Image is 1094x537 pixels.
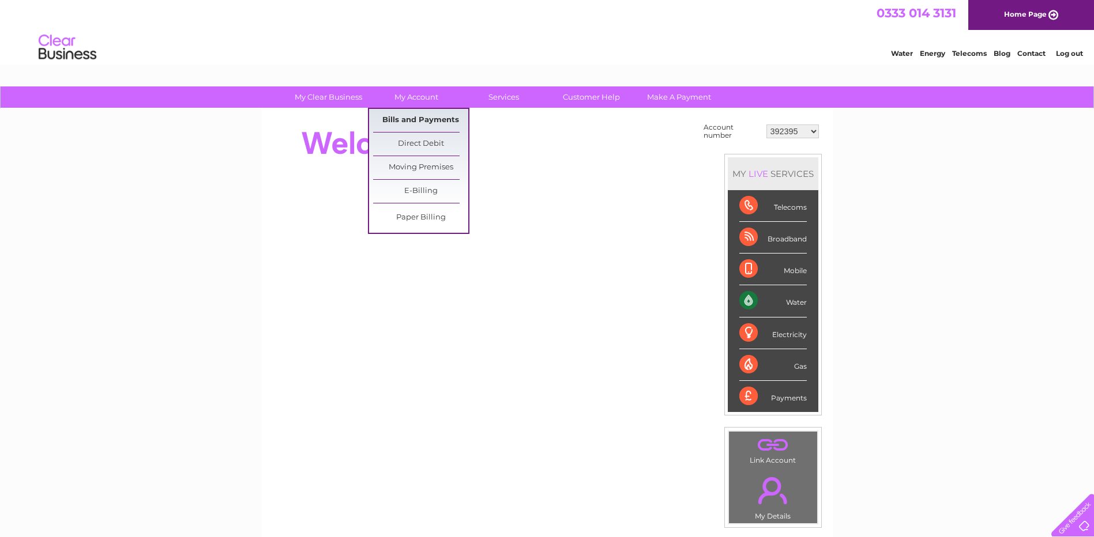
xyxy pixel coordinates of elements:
[877,6,956,20] a: 0333 014 3131
[373,206,468,229] a: Paper Billing
[739,222,807,254] div: Broadband
[1056,49,1083,58] a: Log out
[746,168,770,179] div: LIVE
[373,109,468,132] a: Bills and Payments
[739,381,807,412] div: Payments
[920,49,945,58] a: Energy
[891,49,913,58] a: Water
[1017,49,1046,58] a: Contact
[728,467,818,524] td: My Details
[739,190,807,222] div: Telecoms
[544,86,639,108] a: Customer Help
[631,86,727,108] a: Make A Payment
[456,86,551,108] a: Services
[373,180,468,203] a: E-Billing
[739,285,807,317] div: Water
[739,349,807,381] div: Gas
[739,254,807,285] div: Mobile
[732,434,814,455] a: .
[281,86,376,108] a: My Clear Business
[369,86,464,108] a: My Account
[373,133,468,156] a: Direct Debit
[732,470,814,510] a: .
[994,49,1010,58] a: Blog
[701,120,764,142] td: Account number
[952,49,987,58] a: Telecoms
[275,6,820,56] div: Clear Business is a trading name of Verastar Limited (registered in [GEOGRAPHIC_DATA] No. 3667643...
[728,431,818,467] td: Link Account
[38,30,97,65] img: logo.png
[739,317,807,349] div: Electricity
[728,157,818,190] div: MY SERVICES
[373,156,468,179] a: Moving Premises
